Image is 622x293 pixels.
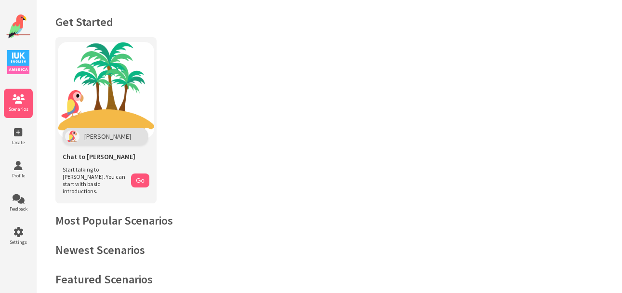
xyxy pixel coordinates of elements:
[4,173,33,179] span: Profile
[131,173,149,187] button: Go
[55,272,603,287] h2: Featured Scenarios
[55,213,603,228] h2: Most Popular Scenarios
[55,242,603,257] h2: Newest Scenarios
[6,14,30,39] img: Website Logo
[7,50,29,74] img: IUK Logo
[58,42,154,138] img: Chat with Polly
[4,206,33,212] span: Feedback
[55,14,603,29] h1: Get Started
[65,130,79,143] img: Polly
[63,152,135,161] span: Chat to [PERSON_NAME]
[4,139,33,146] span: Create
[84,132,131,141] span: [PERSON_NAME]
[4,106,33,112] span: Scenarios
[4,239,33,245] span: Settings
[63,166,126,195] span: Start talking to [PERSON_NAME]. You can start with basic introductions.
